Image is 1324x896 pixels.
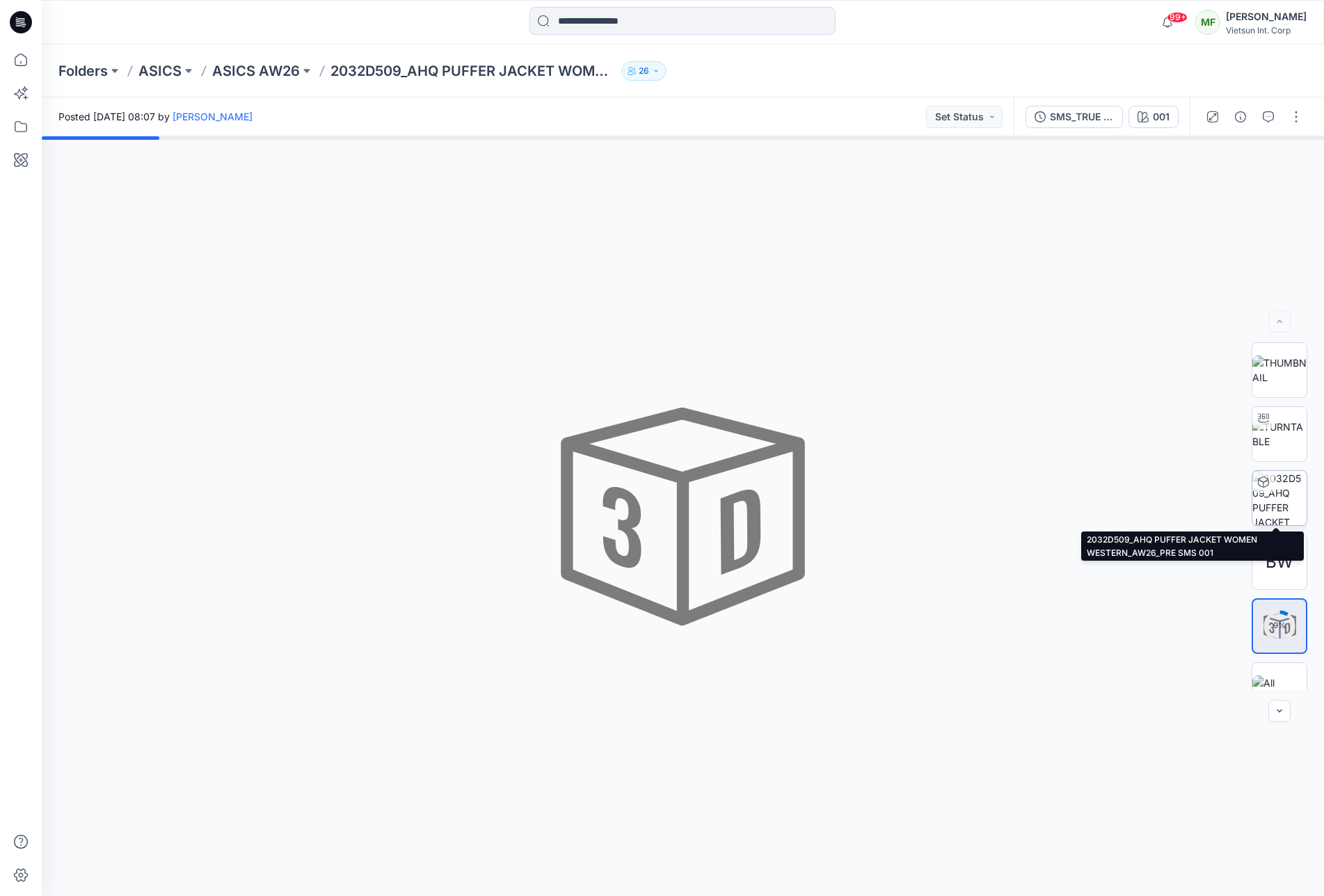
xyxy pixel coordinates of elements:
img: THUMBNAIL [1252,355,1307,385]
a: ASICS [138,61,182,81]
p: 2032D509_AHQ PUFFER JACKET WOMEN WESTERN_AW26 [330,61,616,81]
span: BW [1266,550,1293,575]
div: SMS_TRUE FABRIC [1050,109,1114,125]
div: Vietsun Int. Corp [1226,25,1307,35]
button: Details [1229,106,1252,128]
img: 2032D509_AHQ PUFFER JACKET WOMEN WESTERN_AW26_PRE SMS 001 [1252,471,1307,525]
button: SMS_TRUE FABRIC [1026,106,1123,128]
img: TURNTABLE [1252,419,1307,449]
div: 9 % [1263,620,1296,632]
span: 99+ [1167,12,1188,23]
div: [PERSON_NAME] [1226,8,1307,25]
button: 26 [621,61,667,81]
a: Folders [58,61,108,81]
img: All colorways [1252,675,1307,705]
a: ASICS AW26 [212,61,300,81]
div: 001 [1153,109,1170,125]
div: MF [1195,10,1220,35]
button: 001 [1128,106,1179,128]
a: [PERSON_NAME] [173,111,253,122]
span: Posted [DATE] 08:07 by [58,109,253,124]
p: 26 [639,63,649,79]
